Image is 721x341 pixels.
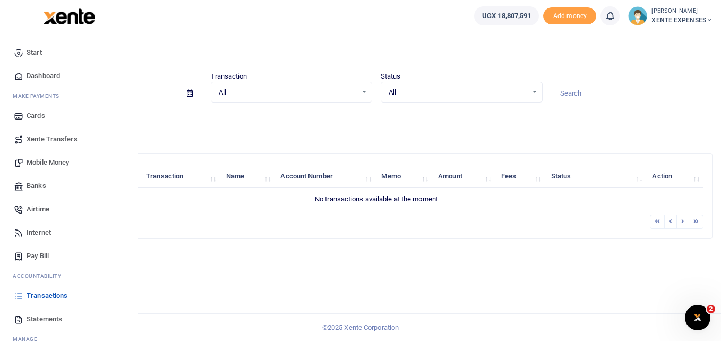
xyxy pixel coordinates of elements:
input: Search [551,84,713,103]
img: logo-large [44,8,95,24]
th: Amount: activate to sort column ascending [432,165,495,188]
span: Xente Transfers [27,134,78,144]
span: Start [27,47,42,58]
span: Pay Bill [27,251,49,261]
a: Transactions [8,284,129,308]
span: Transactions [27,291,67,301]
a: Xente Transfers [8,127,129,151]
span: Cards [27,110,45,121]
span: Internet [27,227,51,238]
th: Transaction: activate to sort column ascending [140,165,220,188]
li: Toup your wallet [543,7,596,25]
li: M [8,88,129,104]
a: Banks [8,174,129,198]
span: ake Payments [18,92,59,100]
iframe: Intercom live chat [685,305,710,330]
th: Account Number: activate to sort column ascending [274,165,375,188]
a: Statements [8,308,129,331]
a: Pay Bill [8,244,129,268]
span: UGX 18,807,591 [482,11,531,21]
span: Airtime [27,204,49,215]
span: Add money [543,7,596,25]
a: Dashboard [8,64,129,88]
span: All [219,87,357,98]
p: Download [40,115,713,126]
a: UGX 18,807,591 [474,6,539,25]
a: logo-small logo-large logo-large [42,12,95,20]
th: Action: activate to sort column ascending [646,165,703,188]
span: Dashboard [27,71,60,81]
span: countability [21,272,61,280]
th: Status: activate to sort column ascending [545,165,646,188]
td: No transactions available at the moment [49,188,703,210]
a: Start [8,41,129,64]
a: Mobile Money [8,151,129,174]
a: Internet [8,221,129,244]
h4: Transactions [40,46,713,57]
span: Banks [27,181,46,191]
span: 2 [707,305,715,313]
label: Transaction [211,71,247,82]
span: Statements [27,314,62,325]
a: profile-user [PERSON_NAME] XENTE EXPENSES [628,6,713,25]
li: Wallet ballance [470,6,543,25]
a: Cards [8,104,129,127]
img: profile-user [628,6,647,25]
span: All [389,87,527,98]
label: Status [381,71,401,82]
a: Add money [543,11,596,19]
span: Mobile Money [27,157,69,168]
small: [PERSON_NAME] [651,7,713,16]
span: XENTE EXPENSES [651,15,713,25]
li: Ac [8,268,129,284]
th: Fees: activate to sort column ascending [495,165,545,188]
th: Name: activate to sort column ascending [220,165,275,188]
a: Airtime [8,198,129,221]
th: Memo: activate to sort column ascending [375,165,432,188]
div: Showing 0 to 0 of 0 entries [49,214,317,230]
